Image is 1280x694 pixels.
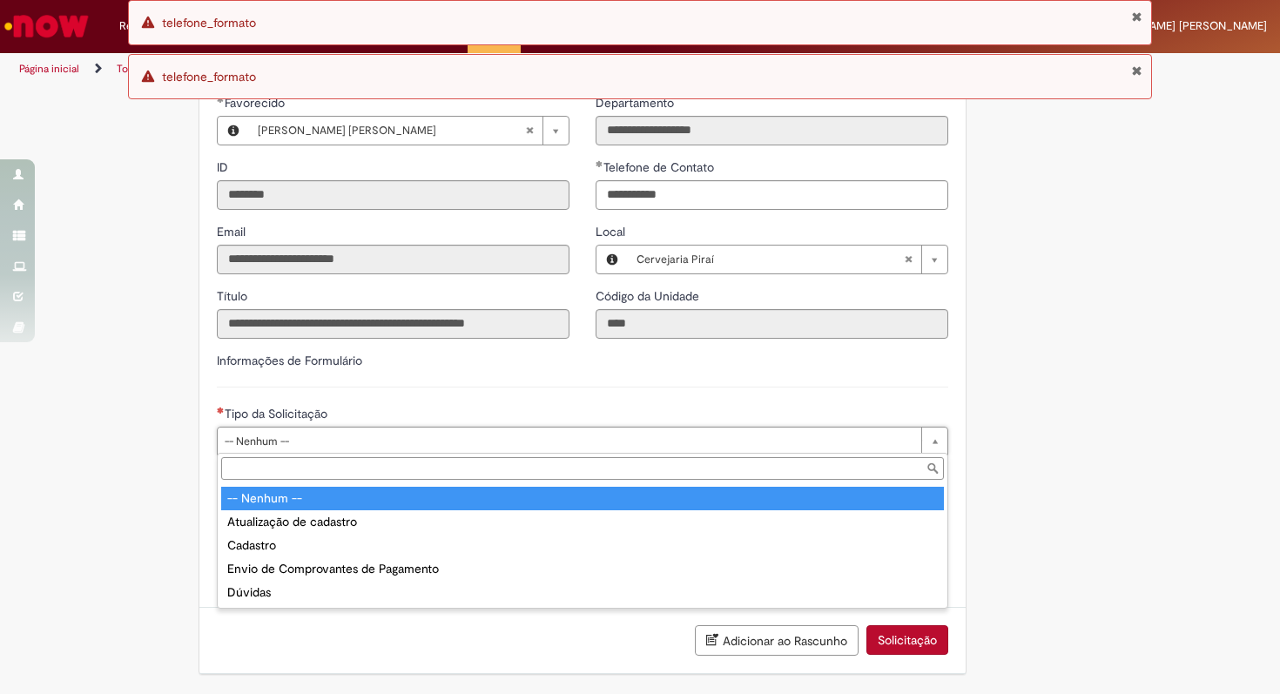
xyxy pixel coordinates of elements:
div: Cadastro [221,534,944,557]
div: Atualização de cadastro [221,510,944,534]
div: -- Nenhum -- [221,487,944,510]
div: Envio de Comprovantes de Pagamento [221,557,944,581]
ul: Tipo da Solicitação [218,483,947,608]
div: Dúvidas [221,581,944,604]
